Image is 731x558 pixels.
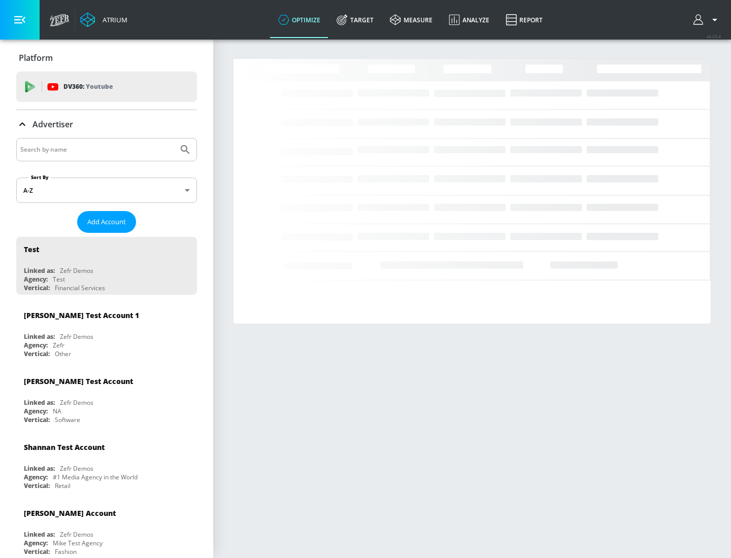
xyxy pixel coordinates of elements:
[497,2,551,38] a: Report
[80,12,127,27] a: Atrium
[53,473,138,481] div: #1 Media Agency in the World
[24,332,55,341] div: Linked as:
[441,2,497,38] a: Analyze
[24,398,55,407] div: Linked as:
[24,245,39,254] div: Test
[24,508,116,518] div: [PERSON_NAME] Account
[60,332,93,341] div: Zefr Demos
[16,72,197,102] div: DV360: Youtube
[16,303,197,361] div: [PERSON_NAME] Test Account 1Linked as:Zefr DemosAgency:ZefrVertical:Other
[328,2,382,38] a: Target
[24,275,48,284] div: Agency:
[24,442,105,452] div: Shannan Test Account
[60,464,93,473] div: Zefr Demos
[24,473,48,481] div: Agency:
[19,52,53,63] p: Platform
[53,407,61,415] div: NA
[32,119,73,130] p: Advertiser
[16,369,197,427] div: [PERSON_NAME] Test AccountLinked as:Zefr DemosAgency:NAVertical:Software
[24,464,55,473] div: Linked as:
[24,481,50,490] div: Vertical:
[55,481,71,490] div: Retail
[53,539,103,547] div: Mike Test Agency
[55,284,105,292] div: Financial Services
[24,539,48,547] div: Agency:
[55,350,71,358] div: Other
[16,110,197,138] div: Advertiser
[53,341,64,350] div: Zefr
[16,435,197,493] div: Shannan Test AccountLinked as:Zefr DemosAgency:#1 Media Agency in the WorldVertical:Retail
[20,143,174,156] input: Search by name
[24,350,50,358] div: Vertical:
[87,216,126,228] span: Add Account
[53,275,65,284] div: Test
[55,415,80,424] div: Software
[24,530,55,539] div: Linked as:
[16,44,197,72] div: Platform
[98,15,127,24] div: Atrium
[382,2,441,38] a: measure
[270,2,328,38] a: optimize
[60,398,93,407] div: Zefr Demos
[63,81,113,92] p: DV360:
[24,407,48,415] div: Agency:
[60,266,93,275] div: Zefr Demos
[16,237,197,295] div: TestLinked as:Zefr DemosAgency:TestVertical:Financial Services
[29,174,51,181] label: Sort By
[24,266,55,275] div: Linked as:
[24,310,139,320] div: [PERSON_NAME] Test Account 1
[55,547,77,556] div: Fashion
[60,530,93,539] div: Zefr Demos
[77,211,136,233] button: Add Account
[24,547,50,556] div: Vertical:
[24,284,50,292] div: Vertical:
[24,415,50,424] div: Vertical:
[24,376,133,386] div: [PERSON_NAME] Test Account
[16,178,197,203] div: A-Z
[707,33,721,39] span: v 4.25.4
[86,81,113,92] p: Youtube
[24,341,48,350] div: Agency:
